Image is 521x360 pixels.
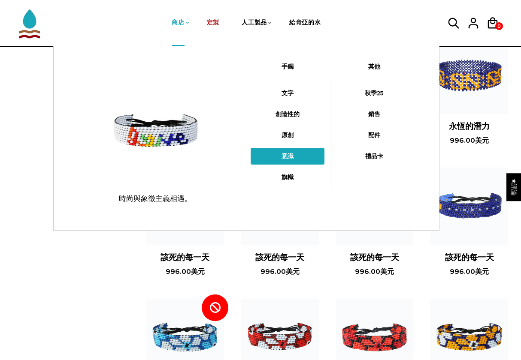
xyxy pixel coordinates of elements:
[506,173,521,201] div: 點選開啟Judge.me浮動評論標籤
[251,62,324,76] a: 手鐲
[450,267,489,276] span: 996.00美元
[289,1,321,46] a: 給肯亞的水
[337,62,411,76] a: 其他
[260,267,300,276] span: 996.00美元
[69,195,242,203] p: 時尚與象徵主義相遇。
[337,106,411,123] a: 銷售
[251,106,324,123] a: 創造性的
[337,85,411,102] a: 秋季25
[207,1,219,46] a: 定製
[337,127,411,144] a: 配件
[445,253,494,263] a: 該死的每一天
[172,1,184,46] a: 商店
[350,253,399,263] a: 該死的每一天
[495,22,503,30] a: 0
[251,127,324,144] a: 原創
[449,122,490,132] a: 永恆的潛力
[166,267,205,276] span: 996.00美元
[161,253,209,263] a: 該死的每一天
[450,136,489,145] span: 996.00美元
[495,21,503,32] span: 0
[355,267,394,276] span: 996.00美元
[251,169,324,186] a: 旗幟
[251,148,324,165] a: 意識
[242,1,267,46] a: 人工製品
[337,148,411,165] a: 禮品卡
[255,253,304,263] a: 該死的每一天
[251,85,324,102] a: 文字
